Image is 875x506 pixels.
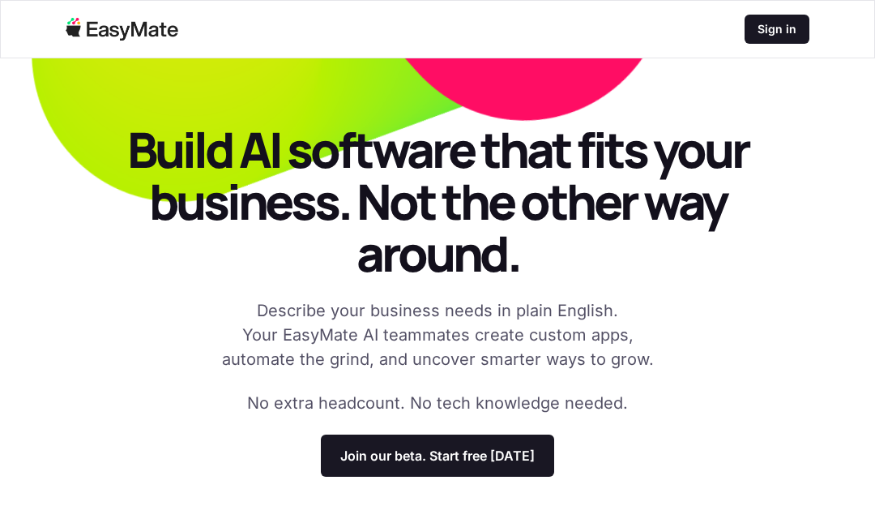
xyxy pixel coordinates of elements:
[758,21,796,37] p: Sign in
[211,298,664,371] p: Describe your business needs in plain English. Your EasyMate AI teammates create custom apps, aut...
[247,391,628,415] p: No extra headcount. No tech knowledge needed.
[321,435,554,477] a: Join our beta. Start free [DATE]
[745,15,809,44] a: Sign in
[65,123,810,279] p: Build AI software that fits your business. Not the other way around.
[340,448,535,464] p: Join our beta. Start free [DATE]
